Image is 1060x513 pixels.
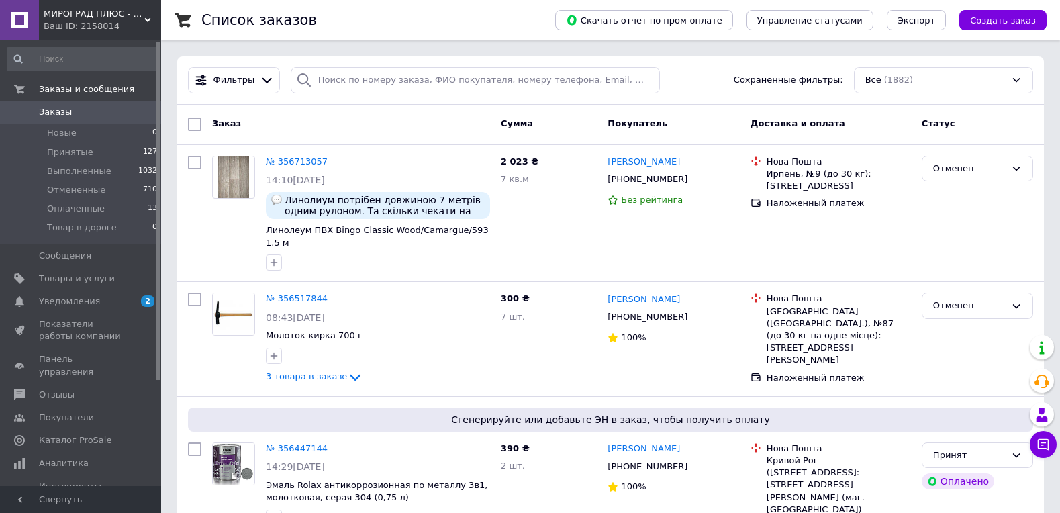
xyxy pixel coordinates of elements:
div: Нова Пошта [767,293,911,305]
span: 13 [148,203,157,215]
span: Создать заказ [970,15,1036,26]
div: Отменен [933,162,1006,176]
span: Сумма [501,118,533,128]
div: Ваш ID: 2158014 [44,20,161,32]
span: 7 кв.м [501,174,529,184]
a: Молоток-кирка 700 г [266,330,363,340]
a: № 356447144 [266,443,328,453]
span: [PHONE_NUMBER] [608,312,687,322]
span: Аналитика [39,457,89,469]
a: Фото товару [212,442,255,485]
span: Инструменты вебмастера и SEO [39,481,124,505]
a: Фото товару [212,293,255,336]
span: Все [865,74,881,87]
a: 3 товара в заказе [266,371,363,381]
a: [PERSON_NAME] [608,442,680,455]
button: Скачать отчет по пром-оплате [555,10,733,30]
span: 300 ₴ [501,293,530,304]
img: Фото товару [213,293,254,335]
span: Линолиум потрібен довжиною 7 метрів одним рулоном. Та скільки чекати на доставку? [285,195,485,216]
span: 08:43[DATE] [266,312,325,323]
span: 2 023 ₴ [501,156,538,167]
span: Выполненные [47,165,111,177]
span: Сообщения [39,250,91,262]
button: Экспорт [887,10,946,30]
span: Покупатель [608,118,667,128]
span: Каталог ProSale [39,434,111,447]
div: Нова Пошта [767,442,911,455]
span: Сохраненные фильтры: [734,74,843,87]
span: [PHONE_NUMBER] [608,174,687,184]
span: 7 шт. [501,312,525,322]
span: Заказы и сообщения [39,83,134,95]
span: 0 [152,222,157,234]
span: Заказы [39,106,72,118]
div: Ирпень, №9 (до 30 кг): [STREET_ADDRESS] [767,168,911,192]
span: Сгенерируйте или добавьте ЭН в заказ, чтобы получить оплату [193,413,1028,426]
span: Экспорт [898,15,935,26]
h1: Список заказов [201,12,317,28]
span: Принятые [47,146,93,158]
a: Эмаль Rolax антикоррозионная по металлу 3в1, молотковая, серая 304 (0,75 л) [266,480,487,503]
a: № 356713057 [266,156,328,167]
span: Товары и услуги [39,273,115,285]
button: Управление статусами [746,10,873,30]
span: 14:29[DATE] [266,461,325,472]
div: Наложенный платеж [767,372,911,384]
span: 1032 [138,165,157,177]
span: 2 шт. [501,461,525,471]
span: МИРОГРАД ПЛЮС - База строительных материалов [44,8,144,20]
span: Доставка и оплата [751,118,845,128]
a: [PERSON_NAME] [608,156,680,169]
div: Отменен [933,299,1006,313]
div: [GEOGRAPHIC_DATA] ([GEOGRAPHIC_DATA].), №87 (до 30 кг на одне місце): [STREET_ADDRESS][PERSON_NAME] [767,306,911,367]
span: 100% [621,481,646,492]
span: Отмененные [47,184,105,196]
span: Управление статусами [757,15,863,26]
span: Новые [47,127,77,139]
span: Статус [922,118,955,128]
a: № 356517844 [266,293,328,304]
span: 0 [152,127,157,139]
span: Заказ [212,118,241,128]
span: Фильтры [213,74,255,87]
div: Наложенный платеж [767,197,911,209]
a: Линолеум ПВХ Bingo Classic Wood/Camargue/593 1.5 м [266,225,489,248]
span: 14:10[DATE] [266,175,325,185]
div: Нова Пошта [767,156,911,168]
span: (1882) [884,75,913,85]
a: [PERSON_NAME] [608,293,680,306]
img: Фото товару [213,443,254,485]
span: 127 [143,146,157,158]
span: Оплаченные [47,203,105,215]
input: Поиск [7,47,158,71]
span: 3 товара в заказе [266,372,347,382]
span: 100% [621,332,646,342]
button: Создать заказ [959,10,1047,30]
div: Оплачено [922,473,994,489]
input: Поиск по номеру заказа, ФИО покупателя, номеру телефона, Email, номеру накладной [291,67,661,93]
span: Уведомления [39,295,100,308]
a: Фото товару [212,156,255,199]
img: Фото товару [218,156,250,198]
span: 2 [141,295,154,307]
span: Отзывы [39,389,75,401]
span: Скачать отчет по пром-оплате [566,14,722,26]
img: :speech_balloon: [271,195,282,205]
span: 390 ₴ [501,443,530,453]
span: 710 [143,184,157,196]
a: Создать заказ [946,15,1047,25]
button: Чат с покупателем [1030,431,1057,458]
span: Покупатели [39,412,94,424]
span: Без рейтинга [621,195,683,205]
span: [PHONE_NUMBER] [608,461,687,471]
span: Панель управления [39,353,124,377]
div: Принят [933,449,1006,463]
span: Товар в дороге [47,222,117,234]
span: Показатели работы компании [39,318,124,342]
